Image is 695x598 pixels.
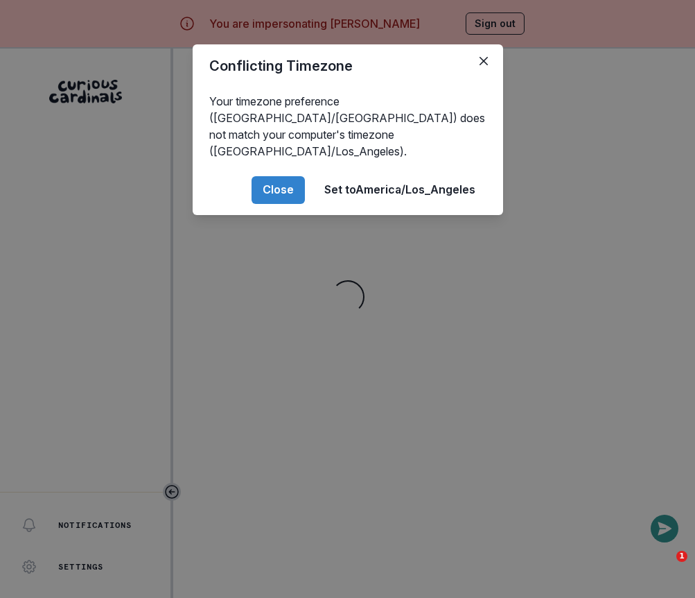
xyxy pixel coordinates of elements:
[313,176,486,204] button: Set toAmerica/Los_Angeles
[193,87,503,165] div: Your timezone preference ([GEOGRAPHIC_DATA]/[GEOGRAPHIC_DATA]) does not match your computer's tim...
[676,551,687,562] span: 1
[193,44,503,87] header: Conflicting Timezone
[648,551,681,584] iframe: Intercom live chat
[252,176,305,204] button: Close
[473,50,495,72] button: Close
